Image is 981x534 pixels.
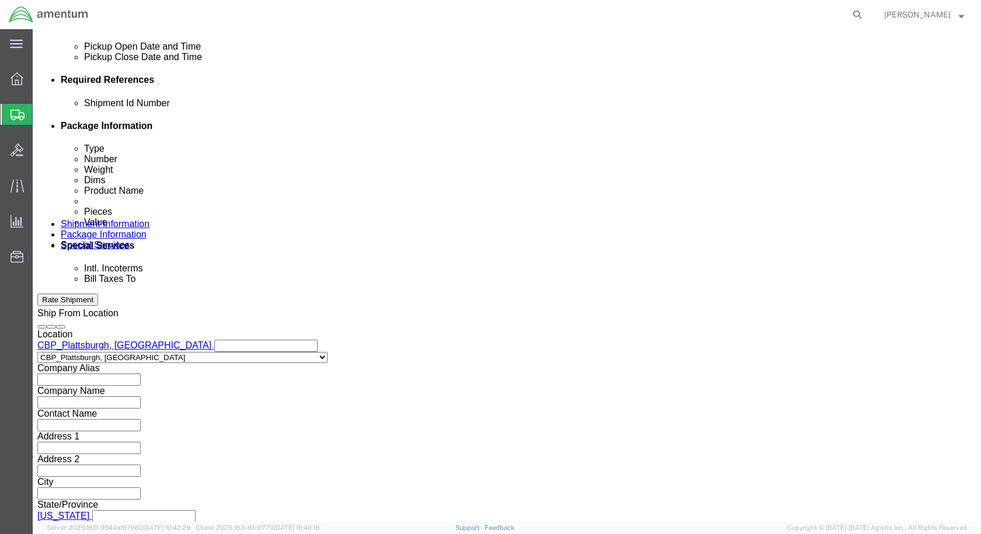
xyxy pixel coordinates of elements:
[787,523,967,533] span: Copyright © [DATE]-[DATE] Agistix Inc., All Rights Reserved
[884,8,951,21] span: Nolan Babbie
[196,524,319,531] span: Client: 2025.16.0-8fc0770
[33,29,981,522] iframe: FS Legacy Container
[455,524,485,531] a: Support
[8,6,89,23] img: logo
[883,8,965,22] button: [PERSON_NAME]
[485,524,514,531] a: Feedback
[274,524,319,531] span: [DATE] 10:40:19
[143,524,190,531] span: [DATE] 10:42:29
[47,524,190,531] span: Server: 2025.16.0-9544af67660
